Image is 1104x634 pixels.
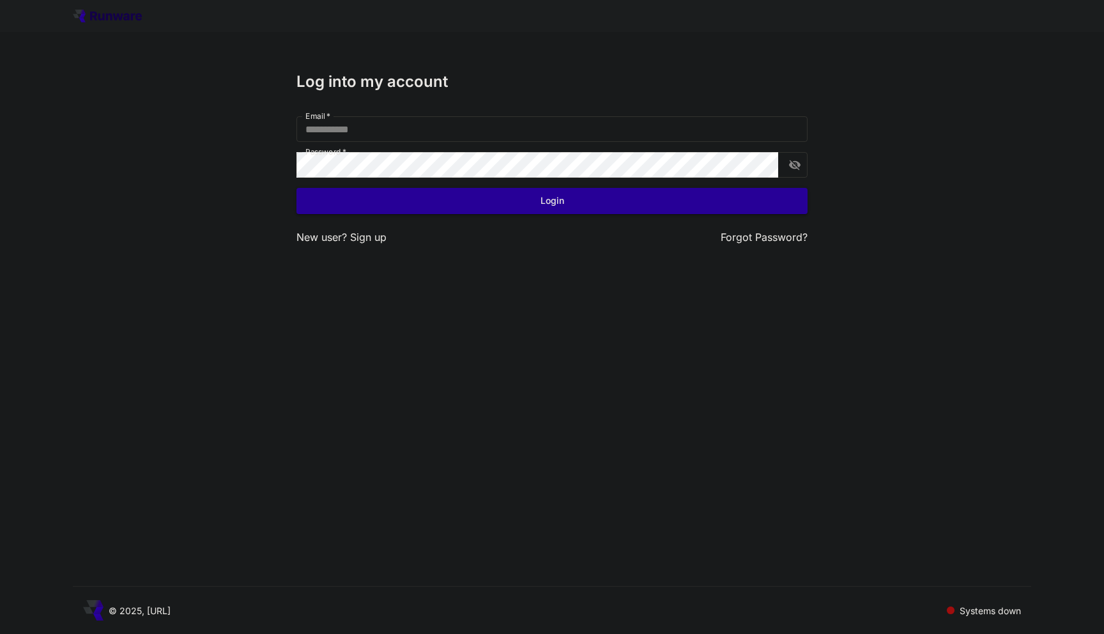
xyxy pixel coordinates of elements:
[296,188,808,214] button: Login
[305,146,346,157] label: Password
[296,229,387,245] p: New user?
[783,153,806,176] button: toggle password visibility
[721,229,808,245] button: Forgot Password?
[296,73,808,91] h3: Log into my account
[109,604,171,617] p: © 2025, [URL]
[960,604,1021,617] p: Systems down
[350,229,387,245] button: Sign up
[305,111,330,121] label: Email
